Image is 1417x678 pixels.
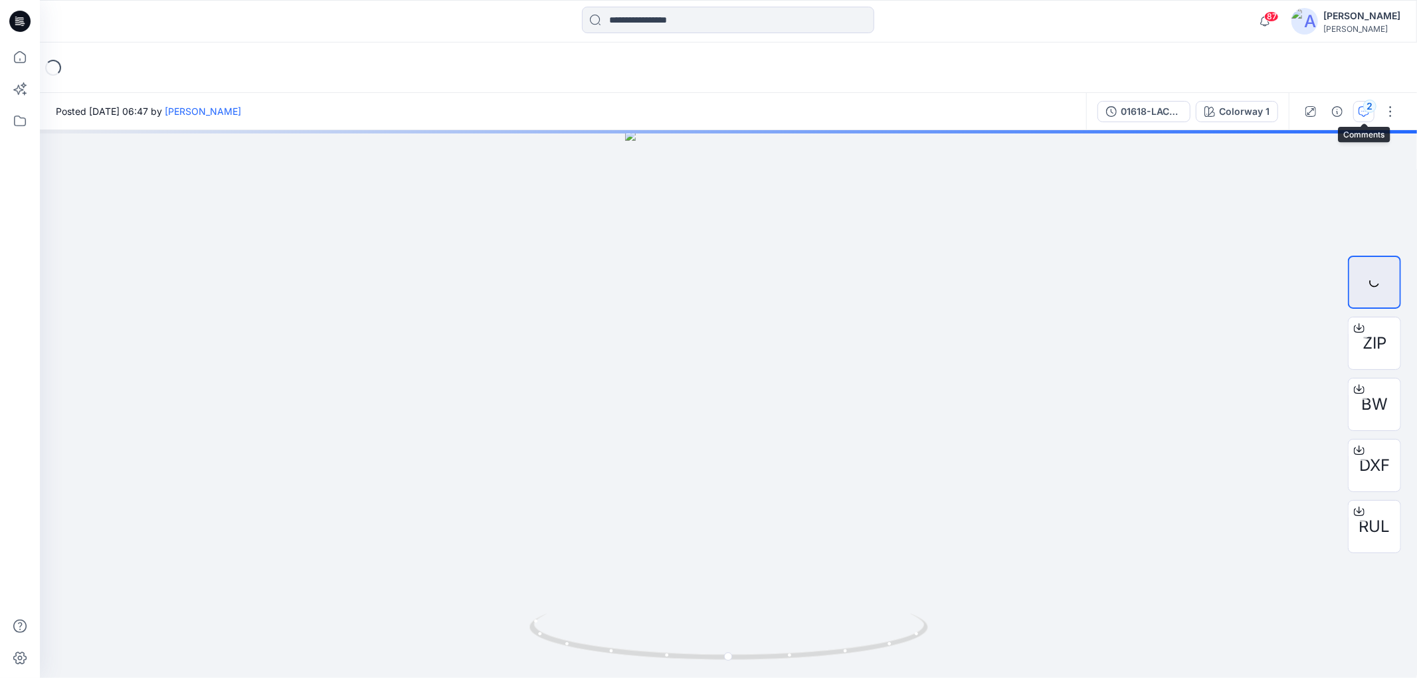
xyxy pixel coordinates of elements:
[1359,515,1390,539] span: RUL
[1363,331,1386,355] span: ZIP
[1219,104,1270,119] div: Colorway 1
[1361,392,1388,416] span: BW
[1291,8,1318,35] img: avatar
[1327,101,1348,122] button: Details
[1264,11,1279,22] span: 87
[1323,8,1400,24] div: [PERSON_NAME]
[1097,101,1190,122] button: 01618-LACE TANK SET V1_DEV_REV1
[56,104,241,118] span: Posted [DATE] 06:47 by
[1121,104,1182,119] div: 01618-LACE TANK SET V1_DEV_REV1
[1359,454,1390,477] span: DXF
[1323,24,1400,34] div: [PERSON_NAME]
[1196,101,1278,122] button: Colorway 1
[165,106,241,117] a: [PERSON_NAME]
[1363,100,1376,113] div: 2
[1353,101,1374,122] button: 2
